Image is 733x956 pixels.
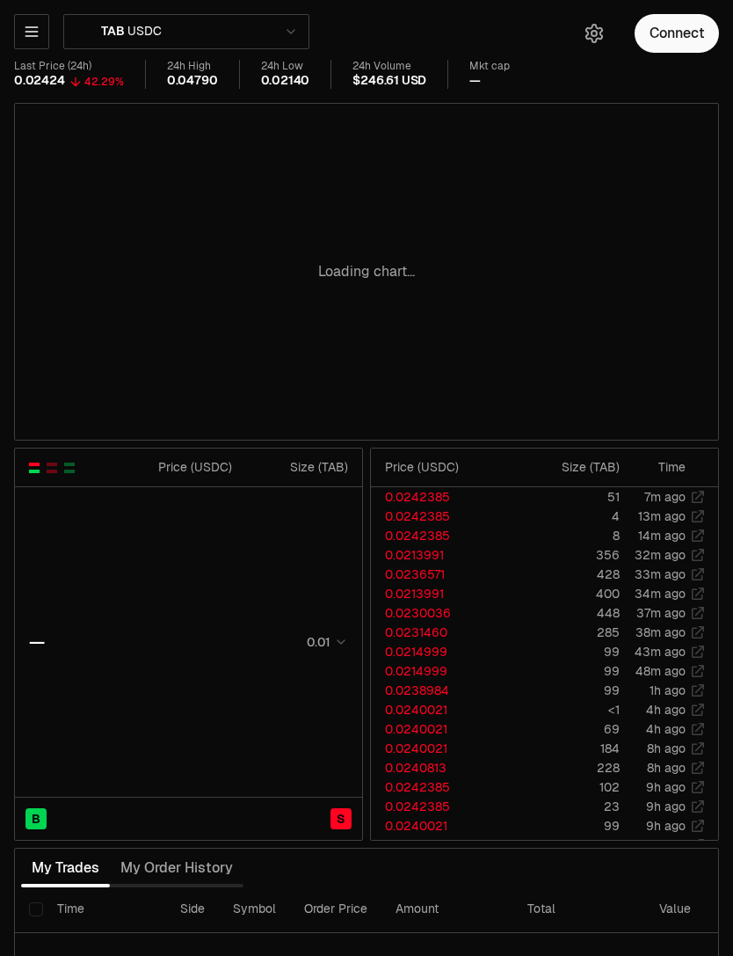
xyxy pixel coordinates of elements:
time: 9h ago [646,837,686,853]
div: Time [635,458,686,476]
div: — [469,73,481,89]
td: 0.0214999 [371,642,508,661]
td: 0.0242385 [371,487,508,507]
td: 0.0230036 [371,603,508,623]
div: 42.29% [84,75,124,89]
td: 99 [508,681,621,700]
time: 9h ago [646,799,686,814]
button: My Trades [21,850,110,886]
td: 0.0213991 [371,545,508,565]
td: 0.0238984 [371,681,508,700]
span: TAB [101,24,124,40]
td: 8 [508,526,621,545]
button: Connect [635,14,719,53]
td: 0.0240021 [371,719,508,739]
time: 38m ago [635,624,686,640]
span: USDC [127,24,161,40]
td: 99 [508,642,621,661]
div: Size ( TAB ) [247,458,348,476]
p: Loading chart... [318,261,415,282]
td: 428 [508,565,621,584]
time: 33m ago [635,566,686,582]
time: 1h ago [650,682,686,698]
time: 13m ago [638,508,686,524]
td: 448 [508,603,621,623]
time: 43m ago [635,644,686,660]
div: 0.02424 [14,73,65,89]
td: 69 [508,719,621,739]
button: Show Buy Orders Only [62,461,76,475]
div: Last Price (24h) [14,60,124,73]
div: — [29,630,45,654]
td: 51 [508,487,621,507]
td: 0.0242385 [371,507,508,526]
div: 24h Low [261,60,310,73]
td: 4 [508,507,621,526]
td: 285 [508,623,621,642]
time: 34m ago [635,586,686,602]
td: 0.0213991 [371,584,508,603]
time: 4h ago [646,721,686,737]
td: 0.0242385 [371,777,508,797]
th: Side [166,887,219,933]
div: Price ( USDC ) [132,458,233,476]
time: 32m ago [635,547,686,563]
button: Select all [29,902,43,916]
time: 7m ago [644,489,686,505]
time: 8h ago [647,741,686,756]
td: <1 [508,700,621,719]
th: Amount [381,887,513,933]
button: Show Sell Orders Only [45,461,59,475]
td: 400 [508,584,621,603]
th: Symbol [219,887,290,933]
th: Total [513,887,645,933]
td: 0.0214999 [371,661,508,681]
div: Price ( USDC ) [385,458,507,476]
th: Time [43,887,166,933]
td: 0.0240021 [371,700,508,719]
div: 0.02140 [261,73,310,89]
td: 99 [508,836,621,855]
td: 356 [508,545,621,565]
td: 0.0231460 [371,623,508,642]
td: 0.0240021 [371,816,508,836]
span: S [337,810,345,828]
button: 0.01 [301,631,348,653]
div: Size ( TAB ) [522,458,620,476]
div: Mkt cap [469,60,510,73]
td: 0.0240021 [371,739,508,758]
td: 0.0240021 [371,836,508,855]
div: 24h High [167,60,218,73]
div: 24h Volume [352,60,426,73]
div: $246.61 USD [352,73,426,89]
span: B [32,810,40,828]
td: 0.0242385 [371,797,508,816]
time: 8h ago [647,760,686,776]
div: 0.04790 [167,73,218,89]
time: 48m ago [635,663,686,679]
button: Show Buy and Sell Orders [27,461,41,475]
td: 99 [508,816,621,836]
th: Value [645,887,705,933]
button: My Order History [110,850,243,886]
time: 9h ago [646,818,686,834]
time: 14m ago [638,528,686,544]
td: 184 [508,739,621,758]
time: 4h ago [646,702,686,718]
td: 99 [508,661,621,681]
td: 0.0236571 [371,565,508,584]
td: 102 [508,777,621,797]
time: 37m ago [636,605,686,621]
time: 9h ago [646,779,686,795]
td: 0.0242385 [371,526,508,545]
td: 228 [508,758,621,777]
td: 0.0240813 [371,758,508,777]
td: 23 [508,797,621,816]
th: Order Price [290,887,381,933]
